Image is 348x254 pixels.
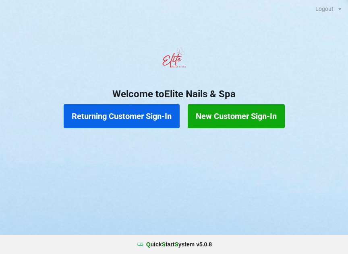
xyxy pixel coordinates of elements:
[146,240,212,248] b: uick tart ystem v 5.0.8
[136,240,144,248] img: favicon.ico
[146,241,151,248] span: Q
[188,104,285,128] button: New Customer Sign-In
[162,241,166,248] span: S
[315,6,333,12] div: Logout
[64,104,180,128] button: Returning Customer Sign-In
[158,44,190,76] img: EliteNailsSpa-Logo1.png
[174,241,178,248] span: S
